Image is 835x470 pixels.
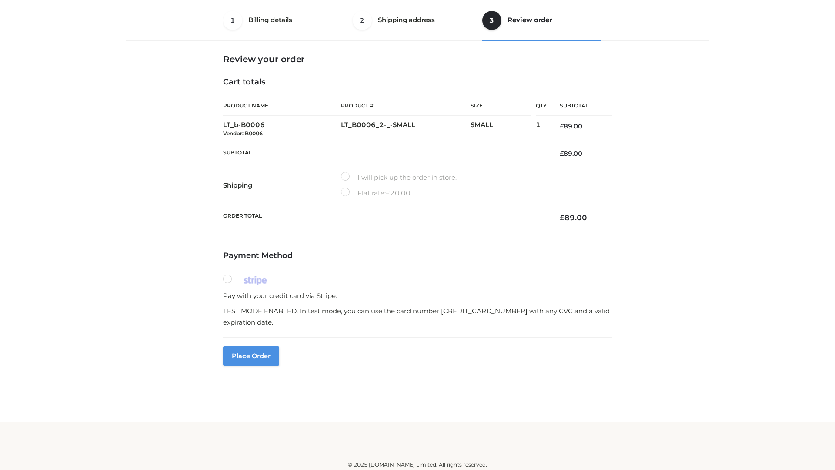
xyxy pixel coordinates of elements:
th: Order Total [223,206,547,229]
span: £ [386,189,390,197]
p: Pay with your credit card via Stripe. [223,290,612,302]
th: Product # [341,96,471,116]
span: £ [560,150,564,158]
th: Size [471,96,531,116]
small: Vendor: B0006 [223,130,263,137]
td: LT_B0006_2-_-SMALL [341,116,471,143]
bdi: 89.00 [560,122,582,130]
div: © 2025 [DOMAIN_NAME] Limited. All rights reserved. [129,460,706,469]
td: LT_b-B0006 [223,116,341,143]
bdi: 89.00 [560,150,582,158]
th: Product Name [223,96,341,116]
th: Subtotal [223,143,547,164]
p: TEST MODE ENABLED. In test mode, you can use the card number [CREDIT_CARD_NUMBER] with any CVC an... [223,305,612,328]
td: 1 [536,116,547,143]
span: £ [560,213,564,222]
th: Shipping [223,164,341,206]
label: Flat rate: [341,188,411,199]
th: Qty [536,96,547,116]
span: £ [560,122,564,130]
bdi: 89.00 [560,213,587,222]
button: Place order [223,346,279,366]
bdi: 20.00 [386,189,411,197]
td: SMALL [471,116,536,143]
h4: Payment Method [223,251,612,261]
th: Subtotal [547,96,612,116]
h3: Review your order [223,54,612,64]
h4: Cart totals [223,77,612,87]
label: I will pick up the order in store. [341,172,457,183]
